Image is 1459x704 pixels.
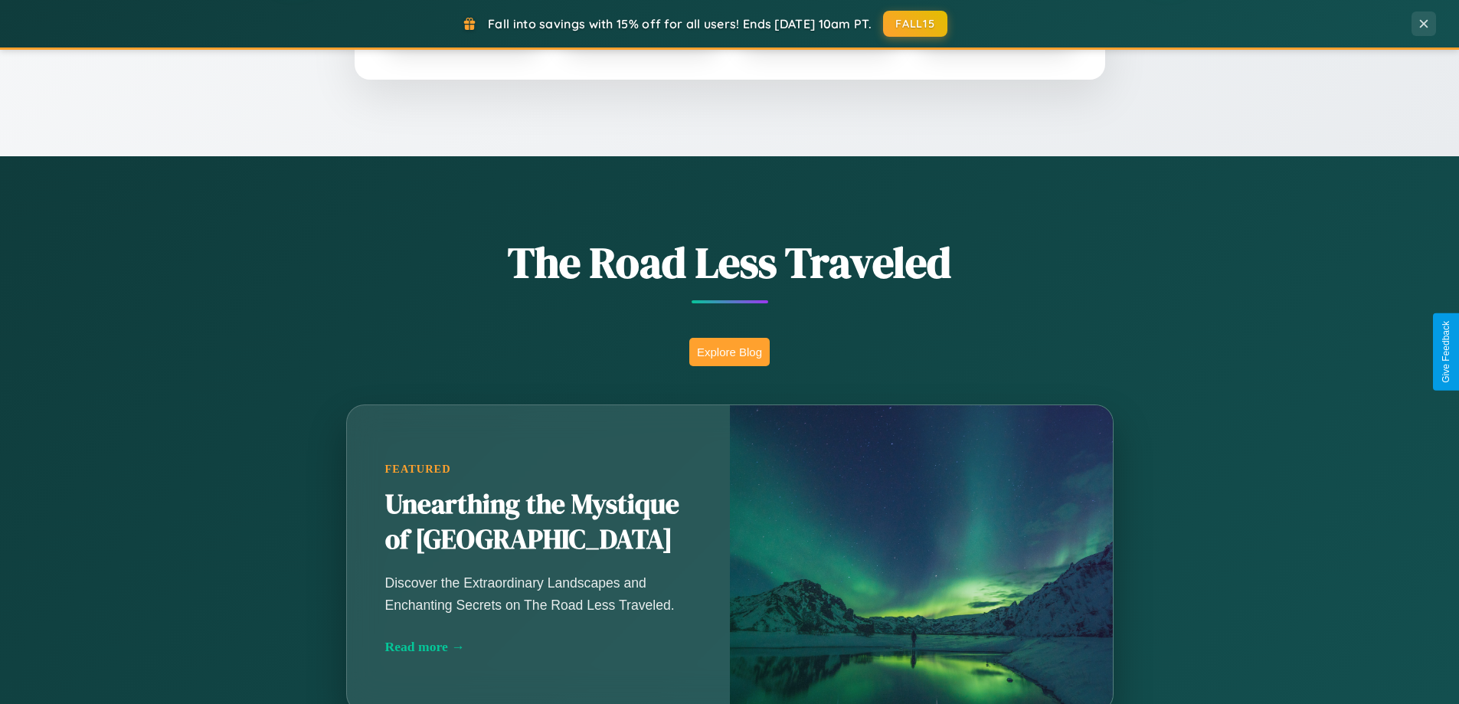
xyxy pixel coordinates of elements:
h2: Unearthing the Mystique of [GEOGRAPHIC_DATA] [385,487,692,558]
span: Fall into savings with 15% off for all users! Ends [DATE] 10am PT. [488,16,872,31]
p: Discover the Extraordinary Landscapes and Enchanting Secrets on The Road Less Traveled. [385,572,692,615]
div: Featured [385,463,692,476]
h1: The Road Less Traveled [270,233,1189,292]
button: FALL15 [883,11,947,37]
button: Explore Blog [689,338,770,366]
div: Give Feedback [1441,321,1451,383]
div: Read more → [385,639,692,655]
